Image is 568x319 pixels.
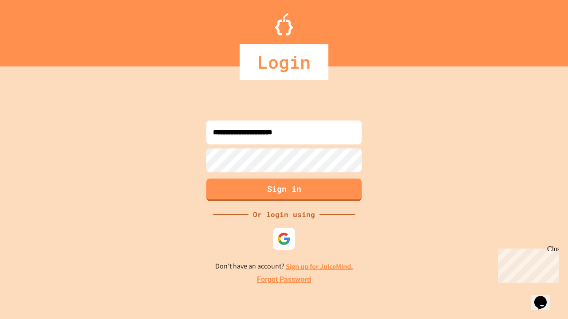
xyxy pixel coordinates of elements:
a: Forgot Password [257,274,311,285]
p: Don't have an account? [215,261,353,272]
button: Sign in [206,179,362,201]
div: Login [240,44,328,80]
div: Or login using [248,209,319,220]
iframe: chat widget [494,245,559,283]
iframe: chat widget [531,284,559,310]
div: Chat with us now!Close [4,4,61,56]
a: Sign up for JuiceMind. [286,262,353,271]
img: google-icon.svg [277,232,291,245]
img: Logo.svg [275,13,293,35]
